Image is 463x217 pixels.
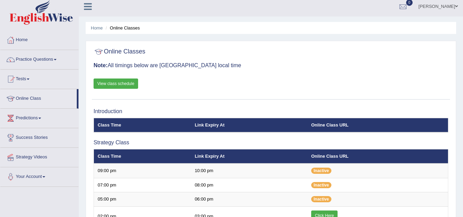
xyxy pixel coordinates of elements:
[91,25,103,31] a: Home
[94,192,191,207] td: 05:00 pm
[94,118,191,132] th: Class Time
[0,50,78,67] a: Practice Questions
[0,148,78,165] a: Strategy Videos
[191,118,307,132] th: Link Expiry At
[94,62,108,68] b: Note:
[191,192,307,207] td: 06:00 pm
[94,62,448,69] h3: All timings below are [GEOGRAPHIC_DATA] local time
[191,149,307,164] th: Link Expiry At
[0,167,78,184] a: Your Account
[94,178,191,192] td: 07:00 pm
[311,196,331,202] span: Inactive
[0,89,77,106] a: Online Class
[311,168,331,174] span: Inactive
[0,70,78,87] a: Tests
[191,164,307,178] td: 10:00 pm
[94,149,191,164] th: Class Time
[0,109,78,126] a: Predictions
[94,108,448,114] h3: Introduction
[307,118,448,132] th: Online Class URL
[94,47,145,57] h2: Online Classes
[307,149,448,164] th: Online Class URL
[94,140,448,146] h3: Strategy Class
[0,31,78,48] a: Home
[311,182,331,188] span: Inactive
[94,164,191,178] td: 09:00 pm
[191,178,307,192] td: 08:00 pm
[104,25,140,31] li: Online Classes
[0,128,78,145] a: Success Stories
[94,79,138,89] a: View class schedule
